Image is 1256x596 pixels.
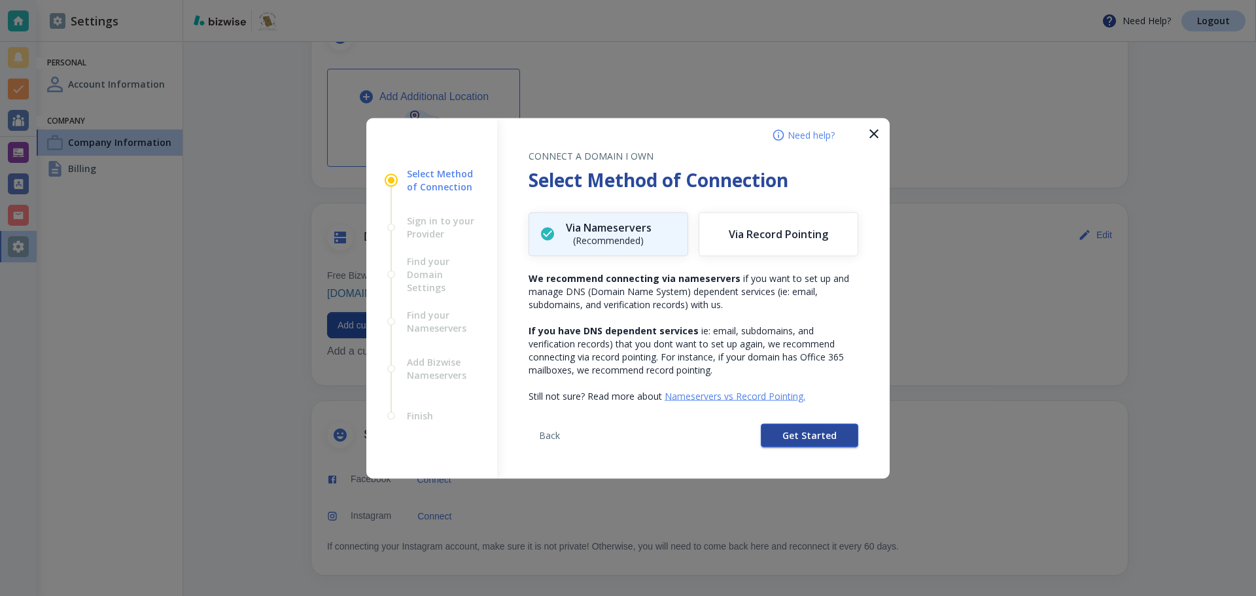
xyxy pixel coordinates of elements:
strong: If you have DNS dependent services [529,324,701,336]
button: Nameservers vs Record Pointing. [665,391,805,401]
button: Back [529,427,570,444]
button: Via Record Pointing [699,212,858,256]
strong: Select Method of Connection [529,167,788,192]
button: Via Nameservers(Recommended) [529,212,688,256]
span: (Recommended) [573,234,644,247]
span: Select Method of Connection [407,167,480,194]
span: CONNECT A DOMAIN I OWN [529,149,654,162]
h6: Via Record Pointing [729,228,828,241]
span: Need help? [788,128,835,141]
h6: Via Nameservers [566,221,652,234]
button: Get Started [761,423,858,447]
a: Nameservers vs Record Pointing. [665,389,805,402]
span: if you want to set up and manage DNS (Domain Name System) dependent services (ie: email, subdomai... [529,272,849,402]
button: Need help? [772,128,835,141]
span: Get Started [782,430,837,440]
span: Back [534,430,565,440]
button: Select Method of Connection [383,167,480,194]
strong: We recommend connecting via nameservers [529,272,743,284]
